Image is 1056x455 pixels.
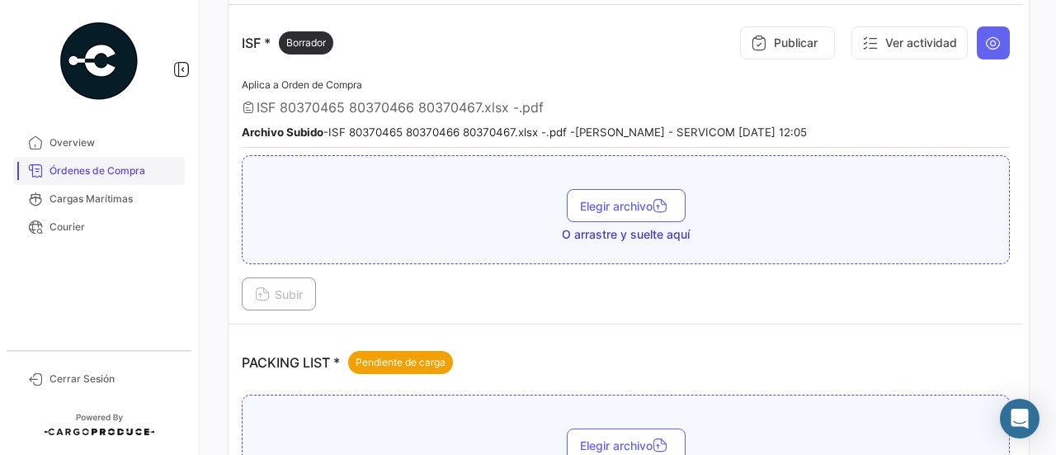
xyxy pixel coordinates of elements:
[580,199,672,213] span: Elegir archivo
[13,185,185,213] a: Cargas Marítimas
[851,26,968,59] button: Ver actividad
[562,226,690,243] span: O arrastre y suelte aquí
[242,126,807,139] small: - ISF 80370465 80370466 80370467.xlsx -.pdf - [PERSON_NAME] - SERVICOM [DATE] 12:05
[255,287,303,301] span: Subir
[242,78,362,91] span: Aplica a Orden de Compra
[49,135,178,150] span: Overview
[49,164,178,178] span: Órdenes de Compra
[49,372,178,386] span: Cerrar Sesión
[242,277,316,310] button: Subir
[49,192,178,206] span: Cargas Marítimas
[356,355,445,370] span: Pendiente de carga
[740,26,835,59] button: Publicar
[13,213,185,241] a: Courier
[242,126,323,139] b: Archivo Subido
[242,351,453,374] p: PACKING LIST *
[13,157,185,185] a: Órdenes de Compra
[13,129,185,157] a: Overview
[567,189,686,222] button: Elegir archivo
[1000,399,1039,438] div: Abrir Intercom Messenger
[49,220,178,235] span: Courier
[257,99,544,116] span: ISF 80370465 80370466 80370467.xlsx -.pdf
[242,31,333,55] p: ISF *
[286,36,326,50] span: Borrador
[580,438,672,453] span: Elegir archivo
[58,20,140,102] img: powered-by.png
